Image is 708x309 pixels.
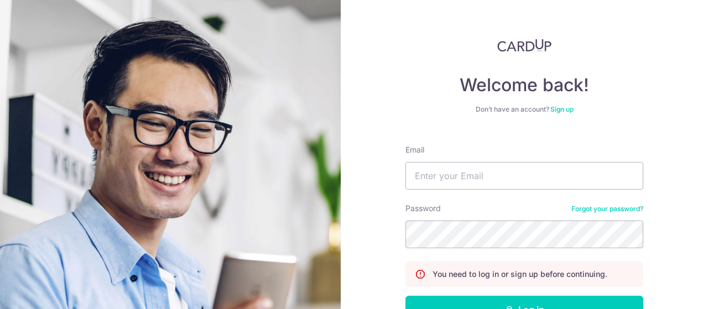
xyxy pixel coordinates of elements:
a: Sign up [550,105,574,113]
input: Enter your Email [405,162,643,190]
img: CardUp Logo [497,39,551,52]
div: Don’t have an account? [405,105,643,114]
a: Forgot your password? [571,205,643,213]
p: You need to log in or sign up before continuing. [433,269,607,280]
h4: Welcome back! [405,74,643,96]
label: Password [405,203,441,214]
label: Email [405,144,424,155]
